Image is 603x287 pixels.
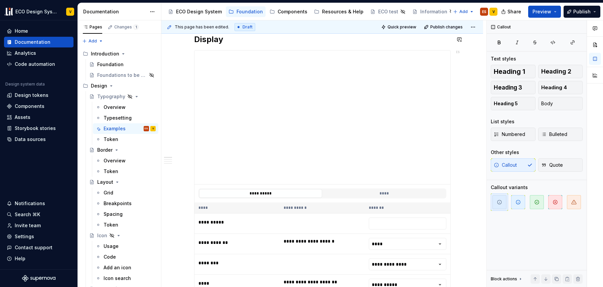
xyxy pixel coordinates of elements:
div: Components [278,8,307,15]
a: Code automation [4,59,73,69]
div: Overview [104,104,126,111]
div: Home [15,28,28,34]
button: Add [451,7,476,16]
button: Publish changes [422,22,466,32]
div: Usage [104,243,119,250]
div: Invite team [15,222,41,229]
button: Preview [528,6,561,18]
span: This page has been edited. [175,24,229,30]
a: ECO Design System [165,6,224,17]
div: Page tree [165,5,450,18]
button: Numbered [491,128,536,141]
div: Documentation [15,39,50,45]
button: Bulleted [538,128,583,141]
span: Heading 3 [494,84,522,91]
a: ExamplesESV [93,123,158,134]
div: Foundation [237,8,263,15]
h2: Display [194,34,451,45]
a: Icon [87,230,158,241]
div: Breakpoints [104,200,132,207]
a: Storybook stories [4,123,73,134]
div: Block actions [491,274,523,284]
div: Introduction [80,48,158,59]
span: Add [89,38,97,44]
span: Bulleted [541,131,567,138]
span: Add [459,9,468,14]
div: Changes [114,24,139,30]
div: Design [91,83,107,89]
div: Typesetting [104,115,132,121]
div: Notifications [15,200,45,207]
a: Foundations to be published [87,70,158,81]
div: Layout [97,179,113,185]
a: Settings [4,231,73,242]
div: Search ⌘K [15,211,40,218]
button: Add [80,36,105,46]
div: Token [104,222,118,228]
div: Assets [15,114,30,121]
div: Pages [83,24,102,30]
div: ECO Design System [15,8,58,15]
span: Preview [533,8,551,15]
div: V [69,9,71,14]
span: Quick preview [388,24,416,30]
a: Icon search [93,273,158,284]
a: Components [267,6,310,17]
a: Grid [93,187,158,198]
a: Invite team [4,220,73,231]
a: Analytics [4,48,73,58]
button: Search ⌘K [4,209,73,220]
button: Quick preview [379,22,419,32]
div: Code automation [15,61,55,67]
div: Data sources [15,136,46,143]
div: Introduction [91,50,119,57]
button: Help [4,253,73,264]
a: Supernova Logo [22,275,55,282]
div: Information [420,8,447,15]
div: Text styles [491,55,516,62]
div: Typography [97,93,125,100]
div: Design [80,81,158,91]
div: Foundation [97,61,124,68]
a: Resources & Help [311,6,366,17]
button: Heading 5 [491,97,536,110]
a: Overview [93,155,158,166]
a: Code [93,252,158,262]
div: Other styles [491,149,519,156]
button: Heading 4 [538,81,583,94]
button: Notifications [4,198,73,209]
div: Resources & Help [322,8,363,15]
div: V [152,125,154,132]
div: V [492,9,495,14]
a: Data sources [4,134,73,145]
div: Block actions [491,276,517,282]
a: Home [4,26,73,36]
div: Overview [104,157,126,164]
a: Design tokens [4,90,73,101]
a: Breakpoints [93,198,158,209]
span: Draft [243,24,253,30]
div: Settings [15,233,34,240]
span: 1 [133,24,139,30]
a: ECO test [367,6,408,17]
div: Foundations to be published [97,72,147,79]
a: Typography [87,91,158,102]
div: List styles [491,118,514,125]
div: ECO test [378,8,398,15]
a: Foundation [226,6,266,17]
a: Usage [93,241,158,252]
div: Contact support [15,244,52,251]
div: Callout variants [491,184,528,191]
span: Numbered [494,131,525,138]
div: Design system data [5,82,45,87]
button: Contact support [4,242,73,253]
div: ECO Design System [176,8,222,15]
a: Components [4,101,73,112]
span: Heading 1 [494,68,525,75]
a: Layout [87,177,158,187]
div: Border [97,147,113,153]
div: Examples [104,125,126,132]
div: Storybook stories [15,125,56,132]
a: Information [410,6,457,17]
span: Quote [541,162,563,168]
